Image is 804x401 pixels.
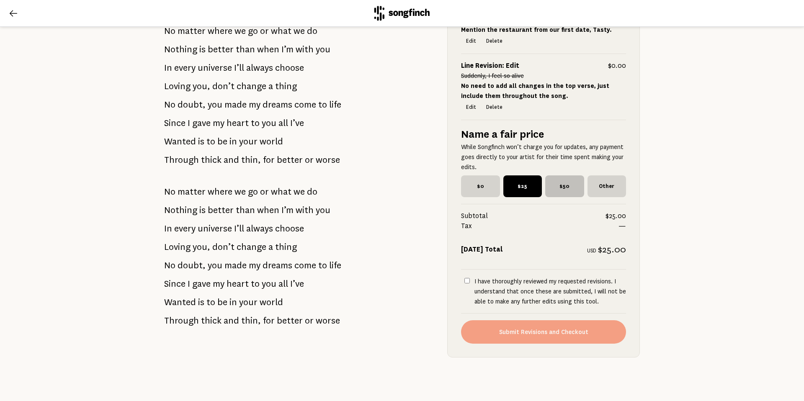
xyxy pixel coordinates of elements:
[164,312,199,329] span: Through
[461,246,503,253] strong: [DATE] Total
[305,312,314,329] span: or
[164,115,186,131] span: Since
[224,257,247,274] span: made
[461,175,500,197] span: $0
[193,78,210,95] span: you,
[461,221,618,231] span: Tax
[268,78,273,95] span: a
[208,183,232,200] span: where
[164,96,175,113] span: No
[316,41,330,58] span: you
[234,183,246,200] span: we
[201,152,222,168] span: thick
[208,202,234,218] span: better
[229,294,237,311] span: in
[208,23,232,39] span: where
[268,239,273,255] span: a
[464,278,470,283] input: I have thoroughly reviewed my requested revisions. I understand that once these are submitted, I ...
[206,294,215,311] span: to
[208,257,222,274] span: you
[461,101,481,113] button: Edit
[281,41,294,58] span: I’m
[212,239,234,255] span: don’t
[213,275,224,292] span: my
[249,257,260,274] span: my
[212,78,234,95] span: don’t
[260,183,269,200] span: or
[246,59,273,76] span: always
[263,312,275,329] span: for
[316,202,330,218] span: you
[164,23,175,39] span: No
[237,239,266,255] span: change
[164,257,175,274] span: No
[164,152,199,168] span: Through
[271,23,291,39] span: what
[277,152,303,168] span: better
[164,220,172,237] span: In
[503,175,542,197] span: $25
[294,23,305,39] span: we
[198,294,204,311] span: is
[290,115,304,131] span: I’ve
[251,275,260,292] span: to
[193,239,210,255] span: you,
[481,35,508,47] button: Delete
[239,294,258,311] span: your
[164,59,172,76] span: In
[545,175,584,197] span: $50
[296,41,314,58] span: with
[198,59,232,76] span: universe
[178,23,206,39] span: matter
[608,61,626,71] span: $0.00
[481,101,508,113] button: Delete
[461,211,606,221] span: Subtotal
[236,41,255,58] span: than
[246,220,273,237] span: always
[316,152,340,168] span: worse
[227,115,249,131] span: heart
[241,312,261,329] span: thin,
[294,183,305,200] span: we
[262,115,276,131] span: you
[234,23,246,39] span: we
[248,23,258,39] span: go
[329,96,341,113] span: life
[164,239,191,255] span: Loving
[257,202,279,218] span: when
[260,294,283,311] span: world
[178,96,206,113] span: doubt,
[461,62,519,69] strong: Line Revision: Edit
[164,78,191,95] span: Loving
[275,59,304,76] span: choose
[278,115,288,131] span: all
[260,23,269,39] span: or
[178,257,206,274] span: doubt,
[192,275,211,292] span: gave
[618,221,626,231] span: —
[461,26,612,33] strong: Mention the restaurant from our first date, Tasty.
[236,202,255,218] span: than
[275,220,304,237] span: choose
[224,312,239,329] span: and
[224,96,247,113] span: made
[278,275,288,292] span: all
[208,41,234,58] span: better
[606,211,626,221] span: $25.00
[164,41,197,58] span: Nothing
[239,133,258,150] span: your
[224,152,239,168] span: and
[199,202,206,218] span: is
[198,133,204,150] span: is
[263,96,292,113] span: dreams
[257,41,279,58] span: when
[237,78,266,95] span: change
[251,115,260,131] span: to
[249,96,260,113] span: my
[588,175,626,197] span: Other
[461,82,609,99] strong: No need to add all changes in the top verse, just include them throughout the song.
[461,127,626,142] h5: Name a fair price
[229,133,237,150] span: in
[318,96,327,113] span: to
[248,183,258,200] span: go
